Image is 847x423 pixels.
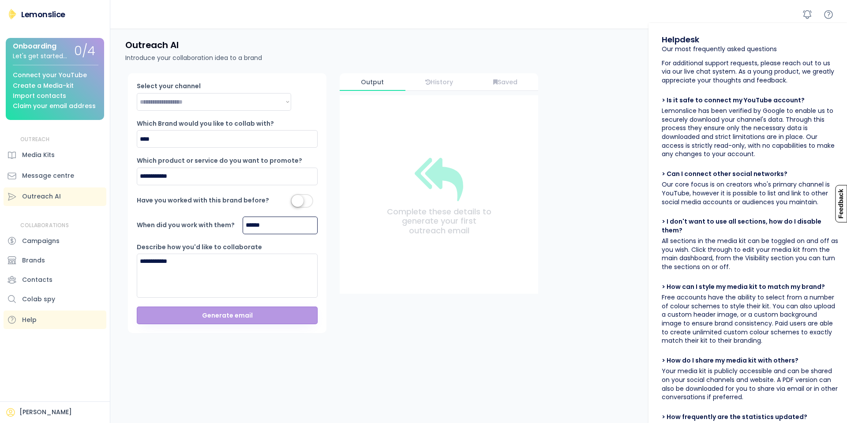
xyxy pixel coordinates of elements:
button: Generate email [137,307,318,324]
div: Output [340,79,405,86]
div: Helpdesk [662,34,699,45]
div: 0/4 [74,45,95,58]
div: Connect your YouTube [13,72,87,79]
div: > Can I connect other social networks? [662,170,787,179]
div: > How frequently are the statistics updated? [662,413,807,422]
div: Message centre [22,171,74,180]
div: When did you work with them? [137,221,235,230]
div: Create a Media-kit [13,82,74,89]
div: Our core focus is on creators who's primary channel is YouTube, however it is possible to list an... [662,180,838,206]
div: Describe how you'd like to collaborate [137,243,262,252]
div: [PERSON_NAME] [19,408,72,417]
div: Contacts [22,275,52,284]
div: Onboarding [13,42,56,50]
div: Your media kit is publicly accessible and can be shared on your social channels and website. A PD... [662,367,838,401]
h4: Outreach AI [125,39,179,51]
div: Which Brand would you like to collab with? [137,120,274,128]
div: COLLABORATIONS [20,222,69,229]
div: Saved [473,79,539,86]
img: Lemonslice [7,9,18,19]
div: > I don't want to use all sections, how do I disable them? [662,217,838,235]
div: Import contacts [13,93,66,99]
div: > How can I style my media kit to match my brand? [662,283,825,292]
div: Our most frequently asked questions [662,45,777,54]
div: Colab spy [22,295,55,304]
div: Have you worked with this brand before? [137,196,269,205]
div: Lemonslice [21,9,65,20]
div: For additional support requests, please reach out to us via our live chat system. As a young prod... [662,59,838,85]
div: All sections in the media kit can be toggled on and off as you wish. Click through to edit your m... [662,237,838,271]
div: Free accounts have the ability to select from a number of colour schemes to style their kit. You ... [662,293,838,345]
div: Campaigns [22,236,60,246]
div: Select your channel [137,82,225,91]
div: Complete these details to generate your first outreach email [384,207,494,236]
div: OUTREACH [20,136,50,143]
div: Brands [22,256,45,265]
div: > Is it safe to connect my YouTube account? [662,96,805,105]
div: Let's get started... [13,53,67,60]
div: Introduce your collaboration idea to a brand [125,53,262,63]
div: > How do I share my media kit with others? [662,356,798,365]
div: History [406,79,472,86]
div: Which product or service do you want to promote? [137,157,302,165]
div: Help [22,315,37,325]
div: Outreach AI [22,192,61,201]
div: Claim your email address [13,103,96,109]
div: Lemonslice has been verified by Google to enable us to securely download your channel's data. Thr... [662,107,838,159]
div: Media Kits [22,150,55,160]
